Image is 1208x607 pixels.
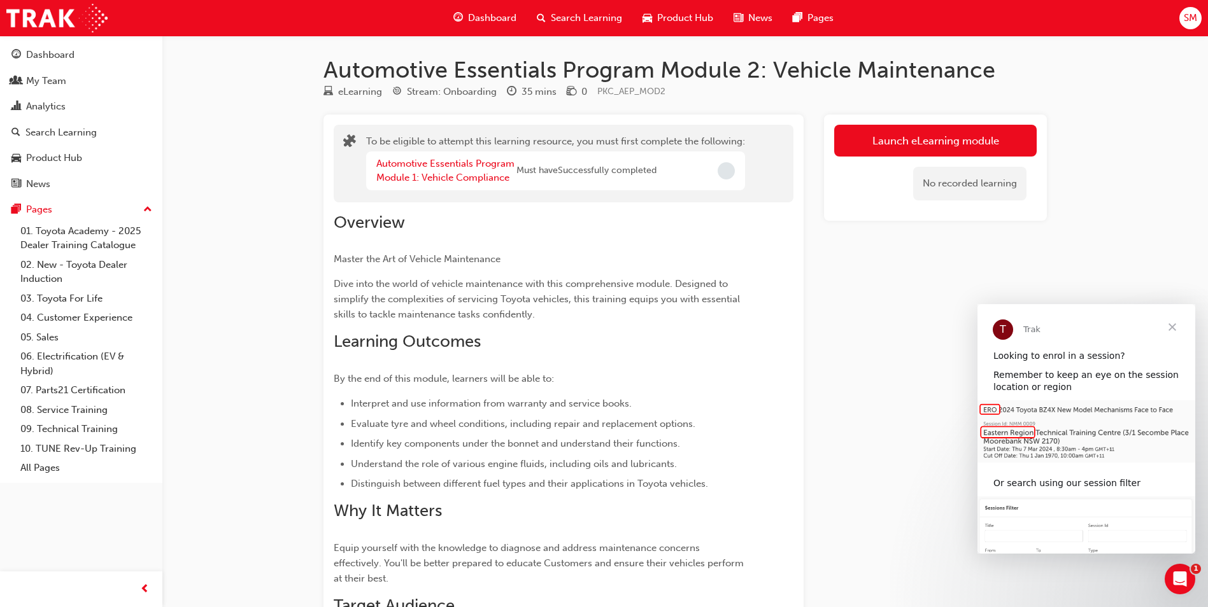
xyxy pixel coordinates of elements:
span: money-icon [567,87,576,98]
a: 01. Toyota Academy - 2025 Dealer Training Catalogue [15,221,157,255]
a: 10. TUNE Rev-Up Training [15,439,157,459]
a: car-iconProduct Hub [632,5,723,31]
span: clock-icon [507,87,516,98]
a: Automotive Essentials Program Module 1: Vehicle Compliance [376,158,515,184]
a: news-iconNews [723,5,783,31]
a: 05. Sales [15,328,157,347]
span: Learning resource code [597,86,665,97]
span: guage-icon [453,10,463,26]
div: My Team [26,74,66,88]
span: SM [1184,11,1197,25]
a: My Team [5,69,157,93]
span: Dive into the world of vehicle maintenance with this comprehensive module. Designed to simplify t... [334,278,743,320]
span: chart-icon [11,101,21,113]
div: Product Hub [26,151,82,165]
a: search-iconSearch Learning [527,5,632,31]
button: DashboardMy TeamAnalyticsSearch LearningProduct HubNews [5,41,157,198]
span: Why It Matters [334,501,442,520]
div: To be eligible to attempt this learning resource, you must first complete the following: [366,134,745,193]
a: 04. Customer Experience [15,308,157,328]
span: Incomplete [718,162,735,179]
button: Launch eLearning module [834,125,1037,157]
span: news-icon [734,10,743,26]
a: All Pages [15,458,157,478]
button: SM [1179,7,1202,29]
span: up-icon [143,202,152,218]
span: Identify key components under the bonnet and understand their functions. [351,438,680,449]
span: By the end of this module, learners will be able to: [334,373,554,384]
span: pages-icon [11,204,21,216]
span: guage-icon [11,50,21,61]
span: Product Hub [657,11,713,25]
button: Pages [5,198,157,221]
span: Overview [334,213,405,232]
div: Duration [507,84,557,100]
span: people-icon [11,76,21,87]
span: search-icon [537,10,546,26]
span: puzzle-icon [343,136,356,150]
span: prev-icon [140,582,150,597]
img: Trak [6,4,108,32]
span: search-icon [11,127,20,139]
a: guage-iconDashboard [443,5,527,31]
span: Interpret and use information from warranty and service books. [351,398,632,409]
div: Stream [392,84,497,100]
div: Type [323,84,382,100]
span: news-icon [11,179,21,190]
a: 07. Parts21 Certification [15,380,157,400]
h1: Automotive Essentials Program Module 2: Vehicle Maintenance [323,56,1047,84]
iframe: Intercom live chat [1165,564,1195,594]
div: Price [567,84,587,100]
span: Equip yourself with the knowledge to diagnose and address maintenance concerns effectively. You'l... [334,542,746,584]
span: News [748,11,772,25]
div: Dashboard [26,48,75,62]
div: 35 mins [522,85,557,99]
span: pages-icon [793,10,802,26]
div: No recorded learning [913,167,1027,200]
span: Understand the role of various engine fluids, including oils and lubricants. [351,458,677,470]
span: Must have Successfully completed [516,164,657,178]
a: 08. Service Training [15,400,157,420]
a: pages-iconPages [783,5,844,31]
a: Product Hub [5,146,157,170]
span: learningResourceType_ELEARNING-icon [323,87,333,98]
span: Distinguish between different fuel types and their applications in Toyota vehicles. [351,478,708,489]
span: Dashboard [468,11,516,25]
span: 1 [1191,564,1201,574]
iframe: Intercom live chat message [977,304,1195,554]
span: car-icon [11,153,21,164]
span: Master the Art of Vehicle Maintenance [334,253,501,265]
a: Analytics [5,95,157,118]
div: Pages [26,202,52,217]
div: 0 [581,85,587,99]
div: Search Learning [25,125,97,140]
a: 02. New - Toyota Dealer Induction [15,255,157,289]
div: Analytics [26,99,66,114]
a: Search Learning [5,121,157,144]
a: 03. Toyota For Life [15,289,157,309]
div: News [26,177,50,192]
span: Learning Outcomes [334,331,481,351]
span: Pages [807,11,834,25]
span: target-icon [392,87,402,98]
span: car-icon [643,10,652,26]
a: Dashboard [5,43,157,67]
span: Evaluate tyre and wheel conditions, including repair and replacement options. [351,418,695,429]
a: 06. Electrification (EV & Hybrid) [15,347,157,380]
div: Stream: Onboarding [407,85,497,99]
span: Search Learning [551,11,622,25]
a: 09. Technical Training [15,419,157,439]
a: News [5,172,157,196]
div: eLearning [338,85,382,99]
